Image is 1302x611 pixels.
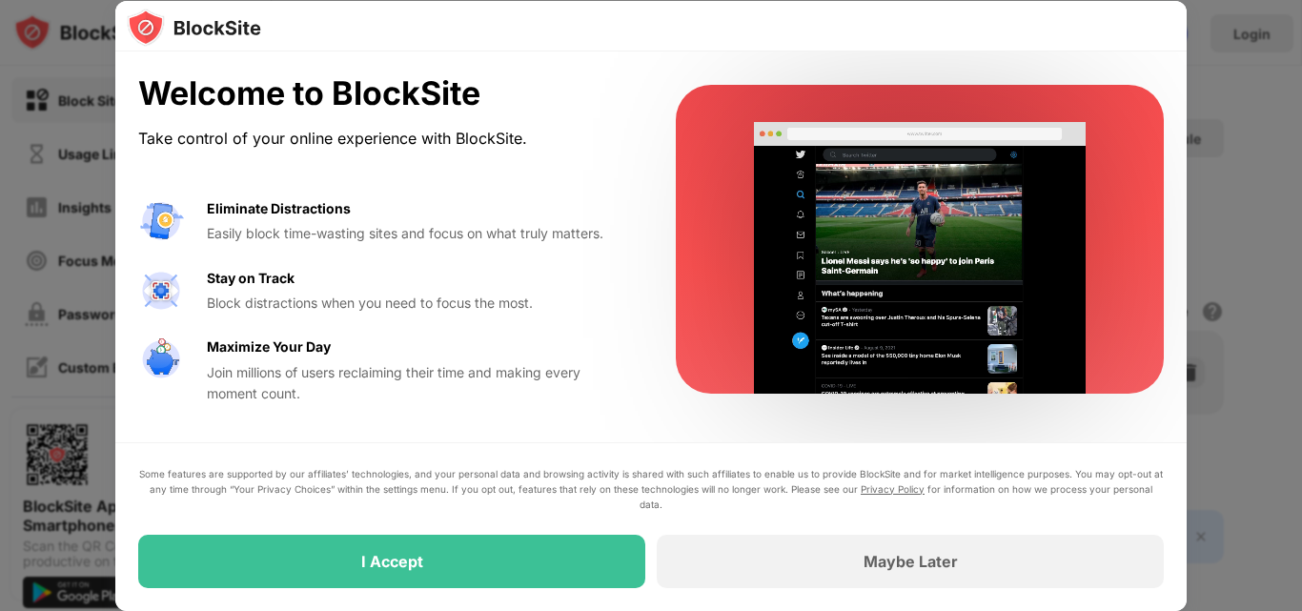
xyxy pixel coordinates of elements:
[138,74,630,113] div: Welcome to BlockSite
[138,466,1164,512] div: Some features are supported by our affiliates’ technologies, and your personal data and browsing ...
[207,198,351,219] div: Eliminate Distractions
[138,198,184,244] img: value-avoid-distractions.svg
[207,336,331,357] div: Maximize Your Day
[138,125,630,153] div: Take control of your online experience with BlockSite.
[361,552,423,571] div: I Accept
[207,268,295,289] div: Stay on Track
[861,483,925,495] a: Privacy Policy
[127,9,261,47] img: logo-blocksite.svg
[138,336,184,382] img: value-safe-time.svg
[138,268,184,314] img: value-focus.svg
[207,362,630,405] div: Join millions of users reclaiming their time and making every moment count.
[207,223,630,244] div: Easily block time-wasting sites and focus on what truly matters.
[864,552,958,571] div: Maybe Later
[207,293,630,314] div: Block distractions when you need to focus the most.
